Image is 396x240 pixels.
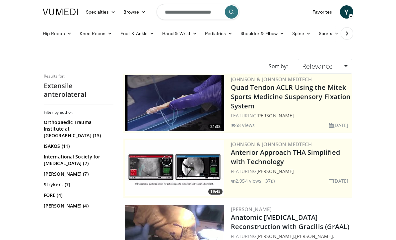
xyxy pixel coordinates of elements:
[157,4,239,20] input: Search topics, interventions
[288,27,314,40] a: Spine
[119,5,150,19] a: Browse
[256,233,294,239] a: [PERSON_NAME]
[44,153,112,167] a: International Society for [MEDICAL_DATA] (7)
[201,27,236,40] a: Pediatrics
[158,27,201,40] a: Hand & Wrist
[44,119,112,139] a: Orthopaedic Trauma Institute at [GEOGRAPHIC_DATA] (13)
[82,5,119,19] a: Specialties
[329,122,348,129] li: [DATE]
[76,27,116,40] a: Knee Recon
[264,59,293,74] div: Sort by:
[236,27,288,40] a: Shoulder & Elbow
[44,143,112,150] a: ISAKOS (11)
[231,112,351,119] div: FEATURING
[231,76,312,83] a: Johnson & Johnson MedTech
[44,74,113,79] p: Results for:
[231,141,312,148] a: Johnson & Johnson MedTech
[44,110,113,115] h3: Filter by author:
[329,177,348,184] li: [DATE]
[298,59,352,74] a: Relevance
[44,181,112,188] a: Stryker . (7)
[44,171,112,177] a: [PERSON_NAME] (7)
[125,140,224,196] img: 06bb1c17-1231-4454-8f12-6191b0b3b81a.300x170_q85_crop-smart_upscale.jpg
[44,82,113,99] h2: Extensile anterolateral
[340,5,353,19] a: Y
[231,213,350,231] a: Anatomic [MEDICAL_DATA] Reconstruction with Gracilis (GrAAL)
[125,75,224,131] a: 21:38
[208,124,223,130] span: 21:38
[302,62,333,71] span: Relevance
[116,27,159,40] a: Foot & Ankle
[43,9,78,15] img: VuMedi Logo
[125,140,224,196] a: 19:45
[315,27,343,40] a: Sports
[231,168,351,175] div: FEATURING
[231,148,340,166] a: Anterior Approach THA Simplified with Technology
[125,75,224,131] img: b78fd9da-dc16-4fd1-a89d-538d899827f1.300x170_q85_crop-smart_upscale.jpg
[295,233,333,239] a: [PERSON_NAME]
[256,168,294,174] a: [PERSON_NAME]
[231,83,351,110] a: Quad Tendon ACLR Using the Mitek Sports Medicine Suspensory Fixation System
[39,27,76,40] a: Hip Recon
[231,122,255,129] li: 58 views
[44,192,112,199] a: FORE (4)
[265,177,275,184] li: 37
[256,112,294,119] a: [PERSON_NAME]
[208,189,223,195] span: 19:45
[308,5,336,19] a: Favorites
[44,203,112,209] a: [PERSON_NAME] (4)
[231,206,272,212] a: [PERSON_NAME]
[231,177,261,184] li: 2,954 views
